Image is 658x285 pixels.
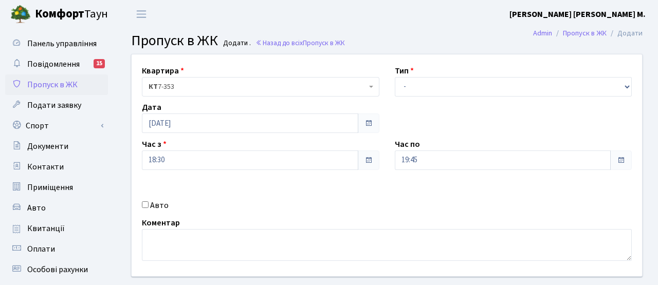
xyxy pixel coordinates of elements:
small: Додати . [221,39,251,48]
label: Дата [142,101,161,113]
span: Оплати [27,243,55,255]
button: Переключити навігацію [129,6,154,23]
span: <b>КТ</b>&nbsp;&nbsp;&nbsp;&nbsp;7-353 [149,82,367,92]
a: Подати заявку [5,95,108,116]
label: Коментар [142,217,180,229]
span: Пропуск в ЖК [303,38,345,48]
a: Пропуск в ЖК [5,74,108,95]
span: Панель управління [27,38,97,49]
span: Подати заявку [27,100,81,111]
a: Повідомлення15 [5,54,108,74]
a: Авто [5,198,108,218]
span: Пропуск в ЖК [131,30,218,51]
a: Оплати [5,239,108,259]
span: Документи [27,141,68,152]
span: Контакти [27,161,64,173]
a: Панель управління [5,33,108,54]
span: Таун [35,6,108,23]
span: Авто [27,202,46,214]
label: Час по [395,138,420,150]
span: Приміщення [27,182,73,193]
a: Спорт [5,116,108,136]
span: <b>КТ</b>&nbsp;&nbsp;&nbsp;&nbsp;7-353 [142,77,379,97]
div: 15 [94,59,105,68]
label: Час з [142,138,167,150]
nav: breadcrumb [518,23,658,44]
a: Приміщення [5,177,108,198]
a: Контакти [5,157,108,177]
a: Назад до всіхПропуск в ЖК [255,38,345,48]
label: Авто [150,199,169,212]
span: Квитанції [27,223,65,234]
span: Пропуск в ЖК [27,79,78,90]
a: [PERSON_NAME] [PERSON_NAME] М. [509,8,646,21]
a: Особові рахунки [5,259,108,280]
b: КТ [149,82,158,92]
li: Додати [607,28,643,39]
a: Admin [533,28,552,39]
a: Квитанції [5,218,108,239]
a: Пропуск в ЖК [563,28,607,39]
span: Повідомлення [27,59,80,70]
b: [PERSON_NAME] [PERSON_NAME] М. [509,9,646,20]
img: logo.png [10,4,31,25]
label: Тип [395,65,414,77]
b: Комфорт [35,6,84,22]
a: Документи [5,136,108,157]
span: Особові рахунки [27,264,88,275]
label: Квартира [142,65,184,77]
